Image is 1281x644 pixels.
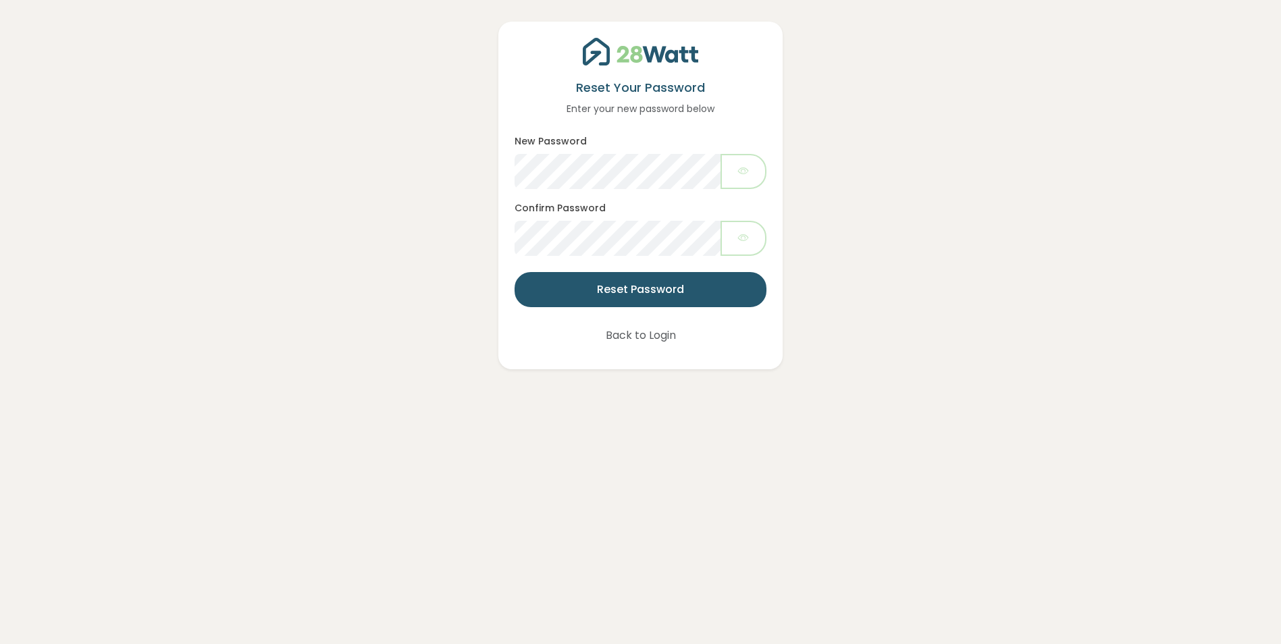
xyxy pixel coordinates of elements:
label: Confirm Password [515,201,606,215]
button: Back to Login [588,318,694,353]
label: New Password [515,134,587,149]
p: Enter your new password below [515,101,766,116]
h5: Reset Your Password [515,79,766,96]
button: Reset Password [515,272,766,307]
img: 28Watt [583,38,698,65]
